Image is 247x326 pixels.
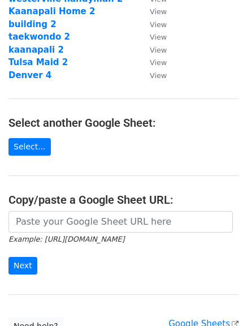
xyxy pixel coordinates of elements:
input: Paste your Google Sheet URL here [8,211,233,233]
small: View [150,71,167,80]
small: View [150,58,167,67]
a: Select... [8,138,51,156]
h4: Copy/paste a Google Sheet URL: [8,193,239,207]
a: Kaanapali Home 2 [8,6,95,16]
a: kaanapali 2 [8,45,64,55]
a: Denver 4 [8,70,51,80]
small: Example: [URL][DOMAIN_NAME] [8,235,124,243]
input: Next [8,257,37,274]
a: View [138,19,167,29]
h4: Select another Google Sheet: [8,116,239,130]
a: Tulsa Maid 2 [8,57,68,67]
a: View [138,70,167,80]
a: View [138,45,167,55]
a: taekwondo 2 [8,32,70,42]
small: View [150,20,167,29]
iframe: Chat Widget [190,272,247,326]
a: View [138,32,167,42]
a: View [138,57,167,67]
small: View [150,46,167,54]
small: View [150,33,167,41]
a: View [138,6,167,16]
a: building 2 [8,19,57,29]
small: View [150,7,167,16]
